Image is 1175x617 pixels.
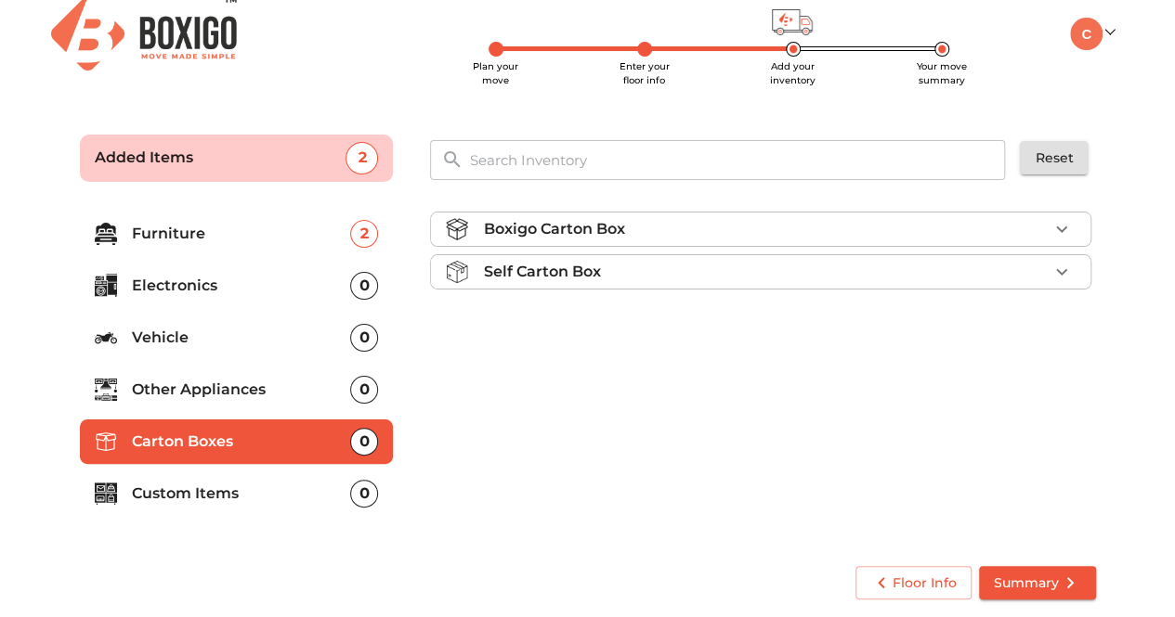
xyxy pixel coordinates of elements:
span: Summary [994,572,1081,595]
span: Plan your move [473,60,518,86]
button: Floor Info [855,566,972,600]
p: Added Items [95,147,346,169]
input: Search Inventory [458,140,1018,180]
p: Electronics [132,275,351,297]
p: Custom Items [132,482,351,505]
span: Floor Info [870,572,957,595]
div: 0 [350,324,378,352]
span: Enter your floor info [620,60,670,86]
span: Add your inventory [770,60,816,86]
div: 2 [350,220,378,248]
img: boxigo_carton_box [446,218,468,240]
button: Reset [1020,141,1088,175]
p: Furniture [132,223,351,245]
div: 0 [350,272,378,300]
div: 0 [350,376,378,404]
p: Boxigo Carton Box [483,218,624,240]
div: 0 [350,480,378,508]
p: Self Carton Box [483,261,600,283]
div: 2 [346,142,378,174]
span: Reset [1035,147,1073,170]
span: Your move summary [917,60,967,86]
button: Summary [979,566,1096,600]
p: Other Appliances [132,379,351,401]
img: self_carton_box [446,261,468,283]
p: Vehicle [132,327,351,349]
p: Carton Boxes [132,431,351,453]
div: 0 [350,428,378,456]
